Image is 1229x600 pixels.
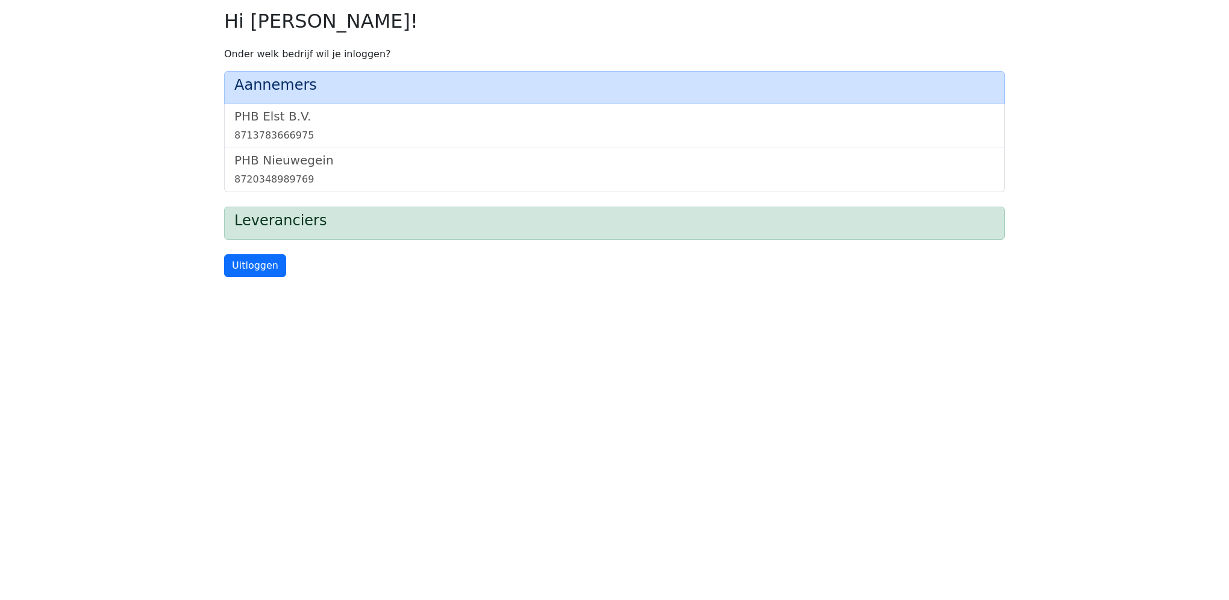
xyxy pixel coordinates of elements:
[234,153,995,187] a: PHB Nieuwegein8720348989769
[234,109,995,123] h5: PHB Elst B.V.
[224,254,286,277] a: Uitloggen
[234,128,995,143] div: 8713783666975
[234,153,995,167] h5: PHB Nieuwegein
[224,10,1005,33] h2: Hi [PERSON_NAME]!
[234,77,995,94] h4: Aannemers
[234,212,995,230] h4: Leveranciers
[224,47,1005,61] p: Onder welk bedrijf wil je inloggen?
[234,109,995,143] a: PHB Elst B.V.8713783666975
[234,172,995,187] div: 8720348989769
